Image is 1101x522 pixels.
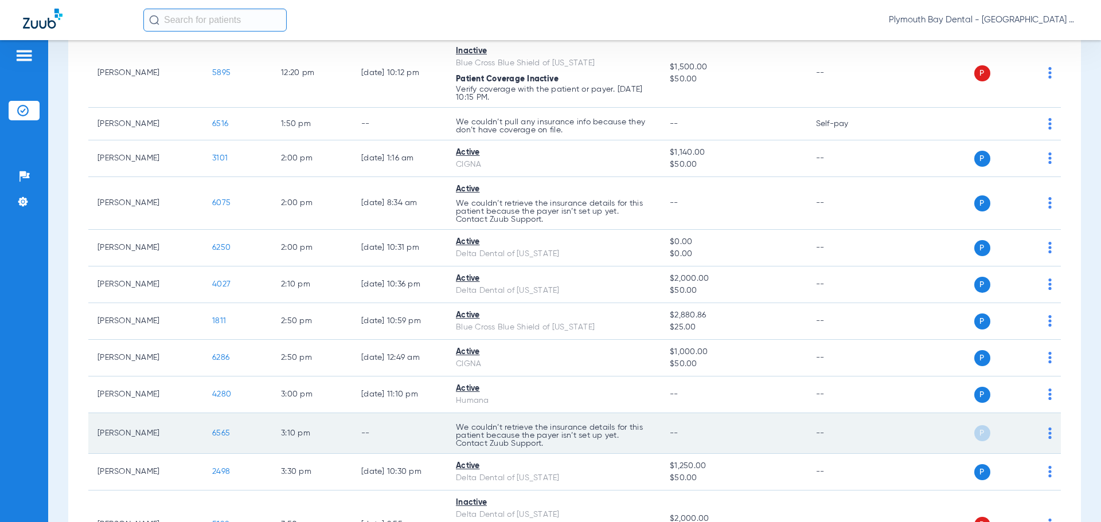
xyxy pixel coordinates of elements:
[974,464,990,480] span: P
[212,317,226,325] span: 1811
[212,244,231,252] span: 6250
[212,120,228,128] span: 6516
[670,273,797,285] span: $2,000.00
[1048,242,1052,253] img: group-dot-blue.svg
[88,376,203,413] td: [PERSON_NAME]
[456,147,651,159] div: Active
[1048,197,1052,209] img: group-dot-blue.svg
[670,309,797,321] span: $2,880.86
[352,177,447,230] td: [DATE] 8:34 AM
[272,340,352,376] td: 2:50 PM
[212,69,231,77] span: 5895
[88,266,203,303] td: [PERSON_NAME]
[15,49,33,62] img: hamburger-icon
[212,468,230,476] span: 2498
[456,199,651,223] p: We couldn’t retrieve the insurance details for this patient because the payer isn’t set up yet. C...
[352,340,447,376] td: [DATE] 12:49 AM
[456,472,651,484] div: Delta Dental of [US_STATE]
[807,376,884,413] td: --
[352,108,447,140] td: --
[272,303,352,340] td: 2:50 PM
[456,460,651,472] div: Active
[88,177,203,230] td: [PERSON_NAME]
[88,39,203,108] td: [PERSON_NAME]
[456,236,651,248] div: Active
[88,303,203,340] td: [PERSON_NAME]
[1048,466,1052,477] img: group-dot-blue.svg
[456,183,651,195] div: Active
[807,454,884,490] td: --
[352,376,447,413] td: [DATE] 11:10 PM
[456,57,651,69] div: Blue Cross Blue Shield of [US_STATE]
[1048,427,1052,439] img: group-dot-blue.svg
[456,423,651,448] p: We couldn’t retrieve the insurance details for this patient because the payer isn’t set up yet. C...
[456,285,651,297] div: Delta Dental of [US_STATE]
[807,413,884,454] td: --
[456,159,651,171] div: CIGNA
[670,285,797,297] span: $50.00
[670,236,797,248] span: $0.00
[456,85,651,101] p: Verify coverage with the patient or payer. [DATE] 10:15 PM.
[974,350,990,366] span: P
[143,9,287,32] input: Search for patients
[352,454,447,490] td: [DATE] 10:30 PM
[670,159,797,171] span: $50.00
[974,195,990,211] span: P
[1048,152,1052,164] img: group-dot-blue.svg
[456,321,651,333] div: Blue Cross Blue Shield of [US_STATE]
[974,277,990,293] span: P
[670,346,797,358] span: $1,000.00
[212,390,231,398] span: 4280
[352,39,447,108] td: [DATE] 10:12 PM
[88,454,203,490] td: [PERSON_NAME]
[212,154,228,162] span: 3101
[456,497,651,509] div: Inactive
[272,266,352,303] td: 2:10 PM
[352,266,447,303] td: [DATE] 10:36 PM
[670,248,797,260] span: $0.00
[88,413,203,454] td: [PERSON_NAME]
[974,387,990,403] span: P
[974,425,990,441] span: P
[807,108,884,140] td: Self-pay
[456,509,651,521] div: Delta Dental of [US_STATE]
[88,140,203,177] td: [PERSON_NAME]
[807,230,884,266] td: --
[212,280,231,288] span: 4027
[670,120,678,128] span: --
[212,199,231,207] span: 6075
[807,266,884,303] td: --
[456,309,651,321] div: Active
[670,472,797,484] span: $50.00
[1048,278,1052,290] img: group-dot-blue.svg
[456,383,651,395] div: Active
[272,454,352,490] td: 3:30 PM
[88,340,203,376] td: [PERSON_NAME]
[974,65,990,81] span: P
[670,199,678,207] span: --
[456,75,559,83] span: Patient Coverage Inactive
[212,354,229,362] span: 6286
[1048,67,1052,79] img: group-dot-blue.svg
[670,460,797,472] span: $1,250.00
[352,303,447,340] td: [DATE] 10:59 PM
[456,395,651,407] div: Humana
[1048,315,1052,327] img: group-dot-blue.svg
[352,230,447,266] td: [DATE] 10:31 PM
[352,140,447,177] td: [DATE] 1:16 AM
[149,15,159,25] img: Search Icon
[974,151,990,167] span: P
[272,230,352,266] td: 2:00 PM
[1044,467,1101,522] iframe: Chat Widget
[272,413,352,454] td: 3:10 PM
[1048,118,1052,129] img: group-dot-blue.svg
[807,177,884,230] td: --
[456,248,651,260] div: Delta Dental of [US_STATE]
[807,39,884,108] td: --
[272,177,352,230] td: 2:00 PM
[272,108,352,140] td: 1:50 PM
[807,303,884,340] td: --
[807,140,884,177] td: --
[670,147,797,159] span: $1,140.00
[670,390,678,398] span: --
